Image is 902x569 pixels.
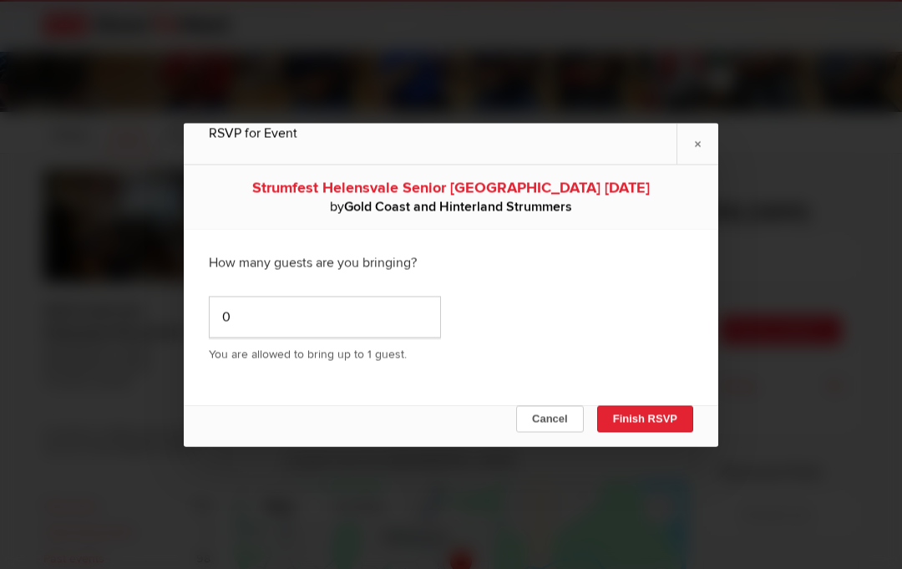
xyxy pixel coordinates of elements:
[597,405,693,432] button: Finish RSVP
[344,198,572,215] b: Gold Coast and Hinterland Strummers
[209,197,693,216] div: by
[209,123,693,143] div: RSVP for Event
[209,241,693,283] div: How many guests are you bringing?
[209,346,693,363] p: You are allowed to bring up to 1 guest.
[676,123,718,164] a: ×
[209,177,693,197] div: Strumfest Helensvale Senior [GEOGRAPHIC_DATA] [DATE]
[516,405,584,432] button: Cancel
